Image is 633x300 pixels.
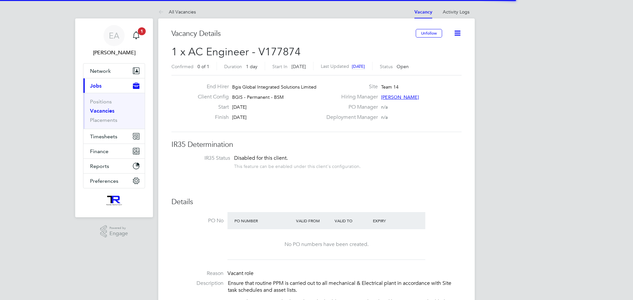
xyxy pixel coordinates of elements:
[171,140,462,150] h3: IR35 Determination
[100,225,128,238] a: Powered byEngage
[171,64,194,69] label: Confirmed
[197,64,209,69] span: 0 of 1
[227,270,254,277] span: Vacant role
[83,25,145,57] a: EA[PERSON_NAME]
[224,64,242,69] label: Duration
[322,94,378,100] label: Hiring Manager
[158,9,196,15] a: All Vacancies
[90,133,117,140] span: Timesheets
[109,225,128,231] span: Powered by
[371,215,410,227] div: Expiry
[83,64,145,78] button: Network
[178,155,230,162] label: IR35 Status
[381,114,388,120] span: n/a
[105,195,123,205] img: wearetecrec-logo-retina.png
[397,64,409,69] span: Open
[83,144,145,158] button: Finance
[90,108,114,114] a: Vacancies
[234,162,361,169] div: This feature can be enabled under this client's configuration.
[234,241,419,248] div: No PO numbers have been created.
[232,114,247,120] span: [DATE]
[90,178,118,184] span: Preferences
[90,68,111,74] span: Network
[232,84,316,90] span: Bgis Global Integrated Solutions Limited
[234,155,288,161] span: Disabled for this client.
[193,94,229,100] label: Client Config
[291,64,306,69] span: [DATE]
[83,129,145,144] button: Timesheets
[171,280,224,287] label: Description
[83,159,145,173] button: Reports
[322,104,378,111] label: PO Manager
[83,78,145,93] button: Jobs
[171,217,224,224] label: PO No
[416,29,442,38] button: Unfollow
[90,117,117,123] a: Placements
[233,215,294,227] div: PO Number
[321,63,349,69] label: Last Updated
[171,270,224,277] label: Reason
[381,84,399,90] span: Team 14
[90,148,108,154] span: Finance
[333,215,372,227] div: Valid To
[130,25,143,46] a: 1
[138,27,146,35] span: 1
[90,83,102,89] span: Jobs
[294,215,333,227] div: Valid From
[83,93,145,129] div: Jobs
[414,9,432,15] a: Vacancy
[109,31,119,40] span: EA
[83,174,145,188] button: Preferences
[381,94,419,100] span: [PERSON_NAME]
[83,49,145,57] span: Ellis Andrew
[322,83,378,90] label: Site
[232,94,284,100] span: BGIS - Permanent - BSM
[246,64,257,69] span: 1 day
[83,195,145,205] a: Go to home page
[75,18,153,217] nav: Main navigation
[90,98,112,105] a: Positions
[381,104,388,110] span: n/a
[109,231,128,236] span: Engage
[171,197,462,207] h3: Details
[171,29,416,39] h3: Vacancy Details
[322,114,378,121] label: Deployment Manager
[193,114,229,121] label: Finish
[193,83,229,90] label: End Hirer
[232,104,247,110] span: [DATE]
[352,64,365,69] span: [DATE]
[380,64,393,69] label: Status
[228,280,462,294] p: Ensure that routine PPM is carried out to all mechanical & Electrical plant in accordance with Si...
[272,64,287,69] label: Start In
[171,45,301,58] span: 1 x AC Engineer - V177874
[90,163,109,169] span: Reports
[443,9,469,15] a: Activity Logs
[193,104,229,111] label: Start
